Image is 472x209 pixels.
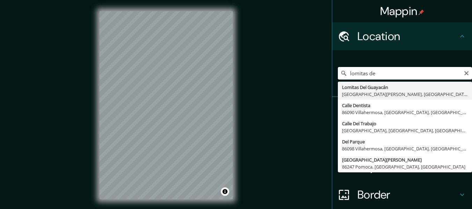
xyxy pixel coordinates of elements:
[332,97,472,125] div: Pins
[221,187,229,196] button: Toggle attribution
[357,188,458,202] h4: Border
[332,22,472,50] div: Location
[342,120,468,127] div: Calle Del Trabajo
[342,138,468,145] div: Del Parque
[332,181,472,209] div: Border
[332,153,472,181] div: Layout
[342,156,468,163] div: [GEOGRAPHIC_DATA][PERSON_NAME]
[342,163,468,170] div: 86247 Pomoca, [GEOGRAPHIC_DATA], [GEOGRAPHIC_DATA]
[100,11,233,199] canvas: Map
[357,29,458,43] h4: Location
[464,69,469,76] button: Clear
[342,102,468,109] div: Calle Dentista
[342,109,468,116] div: 86090 Villahermosa, [GEOGRAPHIC_DATA], [GEOGRAPHIC_DATA]
[338,67,472,80] input: Pick your city or area
[342,91,468,98] div: [GEOGRAPHIC_DATA][PERSON_NAME], [GEOGRAPHIC_DATA] 9460000, [GEOGRAPHIC_DATA]
[342,127,468,134] div: [GEOGRAPHIC_DATA], [GEOGRAPHIC_DATA], [GEOGRAPHIC_DATA]
[357,160,458,174] h4: Layout
[410,182,464,201] iframe: Help widget launcher
[342,145,468,152] div: 86098 Villahermosa, [GEOGRAPHIC_DATA], [GEOGRAPHIC_DATA]
[332,125,472,153] div: Style
[419,9,424,15] img: pin-icon.png
[380,4,424,18] h4: Mappin
[342,84,468,91] div: Lomitas Del Guayacán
